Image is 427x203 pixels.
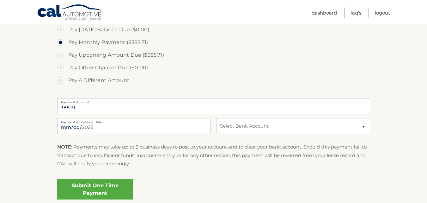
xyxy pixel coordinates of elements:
label: Pay A Different Amount [57,74,370,87]
label: Pay [DATE] Balance Due ($0.00) [57,23,370,36]
label: Payment Processing Date [57,118,210,123]
label: Pay Upcoming Amount Due ($385.71) [57,49,370,61]
label: Pay Monthly Payment ($385.71) [57,36,370,49]
label: Pay Other Charges Due ($0.00) [57,61,370,74]
p: : Payments may take up to 3 business days to post to your account and to clear your bank account.... [57,143,370,168]
a: Cal Automotive [37,4,103,22]
a: Logout [375,8,390,18]
input: Payment Date [57,118,210,134]
input: Payment Amount [57,98,370,114]
a: Dashboard [312,8,337,18]
label: Payment Amount [57,98,370,103]
a: FAQ's [351,8,361,18]
strong: NOTE [57,144,71,150]
a: Submit One Time Payment [57,179,133,200]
